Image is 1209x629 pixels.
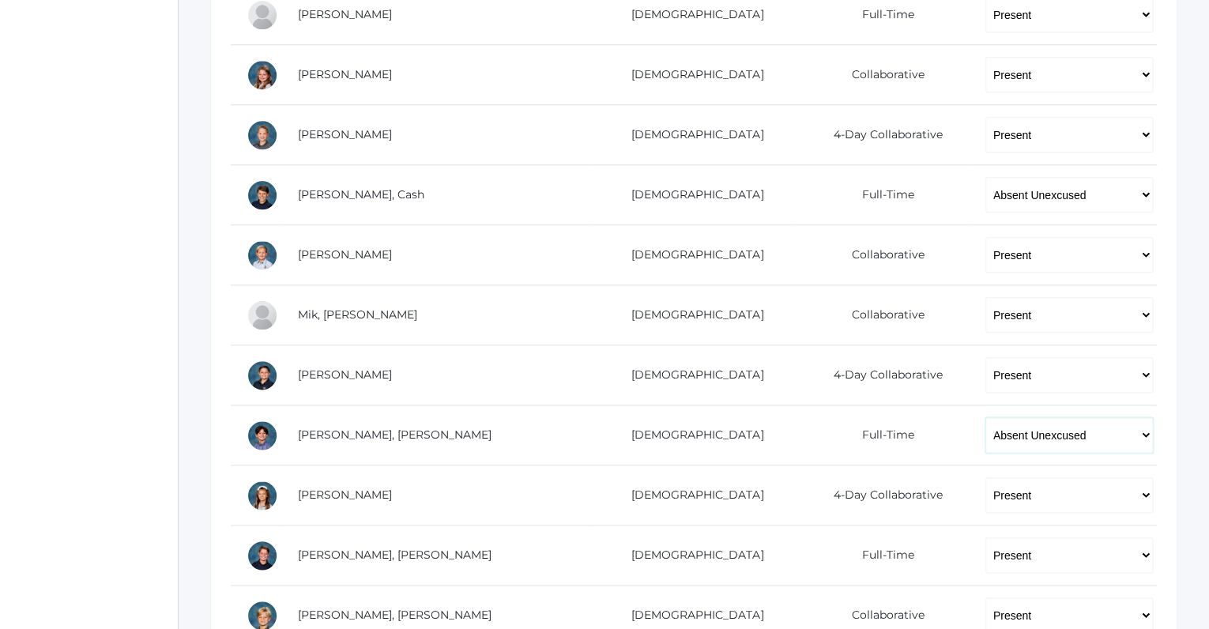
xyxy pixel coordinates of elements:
td: 4-Day Collaborative [794,465,969,525]
td: Collaborative [794,285,969,345]
a: [PERSON_NAME] [298,127,392,141]
div: Hadley Mik [247,299,278,331]
div: Aiden Oceguera [247,360,278,391]
a: [PERSON_NAME] [298,67,392,81]
div: Reagan Reynolds [247,480,278,511]
td: [DEMOGRAPHIC_DATA] [589,405,794,465]
a: [PERSON_NAME], Cash [298,187,424,202]
a: [PERSON_NAME], [PERSON_NAME] [298,608,492,622]
a: Mik, [PERSON_NAME] [298,307,417,322]
td: Full-Time [794,405,969,465]
a: [PERSON_NAME], [PERSON_NAME] [298,427,492,442]
td: [DEMOGRAPHIC_DATA] [589,525,794,586]
a: [PERSON_NAME] [298,7,392,21]
a: [PERSON_NAME] [298,247,392,262]
td: Collaborative [794,225,969,285]
td: [DEMOGRAPHIC_DATA] [589,465,794,525]
a: [PERSON_NAME] [298,367,392,382]
div: Peter Laubacher [247,239,278,271]
td: [DEMOGRAPHIC_DATA] [589,105,794,165]
td: [DEMOGRAPHIC_DATA] [589,345,794,405]
div: Hudson Purser [247,420,278,451]
a: [PERSON_NAME], [PERSON_NAME] [298,548,492,562]
div: Ryder Roberts [247,540,278,571]
a: [PERSON_NAME] [298,488,392,502]
td: Full-Time [794,525,969,586]
td: [DEMOGRAPHIC_DATA] [589,45,794,105]
td: [DEMOGRAPHIC_DATA] [589,165,794,225]
td: 4-Day Collaborative [794,105,969,165]
div: Louisa Hamilton [247,59,278,91]
td: Full-Time [794,165,969,225]
td: Collaborative [794,45,969,105]
td: [DEMOGRAPHIC_DATA] [589,285,794,345]
div: Grant Hein [247,119,278,151]
td: 4-Day Collaborative [794,345,969,405]
div: Cash Kilian [247,179,278,211]
td: [DEMOGRAPHIC_DATA] [589,225,794,285]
